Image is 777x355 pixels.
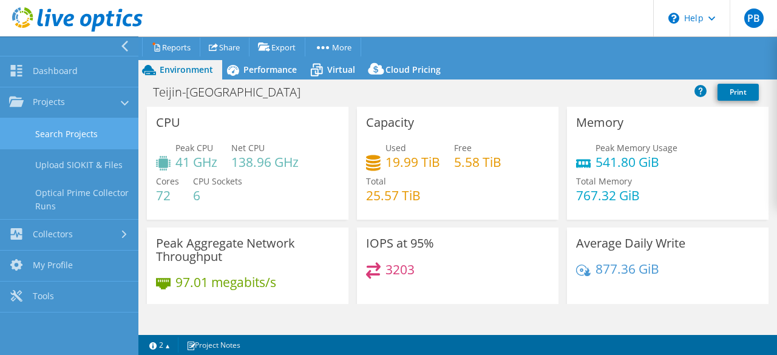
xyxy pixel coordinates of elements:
[156,189,179,202] h4: 72
[595,262,659,276] h4: 877.36 GiB
[744,8,764,28] span: PB
[576,237,685,250] h3: Average Daily Write
[366,175,386,187] span: Total
[156,237,339,263] h3: Peak Aggregate Network Throughput
[385,64,441,75] span: Cloud Pricing
[141,337,178,353] a: 2
[385,263,415,276] h4: 3203
[305,38,361,56] a: More
[243,64,297,75] span: Performance
[231,142,265,154] span: Net CPU
[576,189,640,202] h4: 767.32 GiB
[327,64,355,75] span: Virtual
[142,38,200,56] a: Reports
[148,86,319,99] h1: Teijin-[GEOGRAPHIC_DATA]
[175,155,217,169] h4: 41 GHz
[454,142,472,154] span: Free
[175,142,213,154] span: Peak CPU
[249,38,305,56] a: Export
[175,276,276,289] h4: 97.01 megabits/s
[595,155,677,169] h4: 541.80 GiB
[385,155,440,169] h4: 19.99 TiB
[385,142,406,154] span: Used
[718,84,759,101] a: Print
[366,116,414,129] h3: Capacity
[576,116,623,129] h3: Memory
[231,155,299,169] h4: 138.96 GHz
[366,237,434,250] h3: IOPS at 95%
[160,64,213,75] span: Environment
[156,116,180,129] h3: CPU
[668,13,679,24] svg: \n
[200,38,249,56] a: Share
[193,175,242,187] span: CPU Sockets
[156,175,179,187] span: Cores
[178,337,249,353] a: Project Notes
[366,189,421,202] h4: 25.57 TiB
[454,155,501,169] h4: 5.58 TiB
[576,175,632,187] span: Total Memory
[595,142,677,154] span: Peak Memory Usage
[193,189,242,202] h4: 6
